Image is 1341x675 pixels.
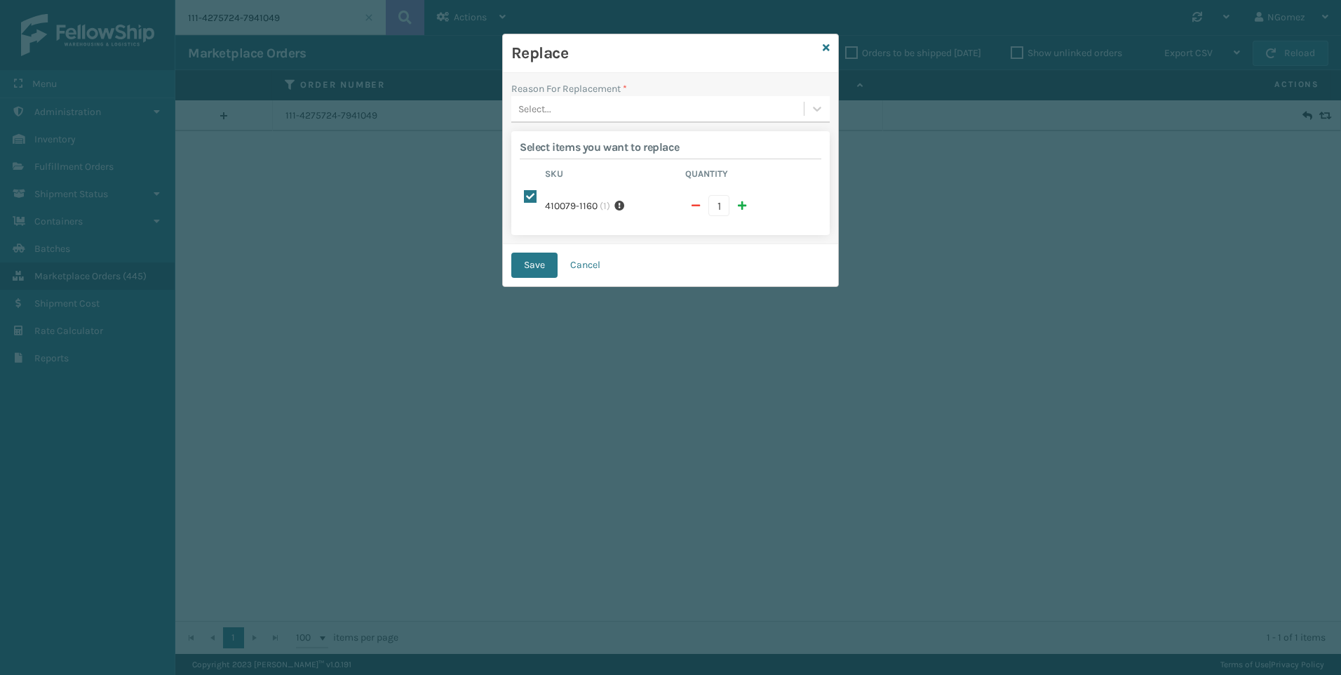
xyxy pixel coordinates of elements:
th: Quantity [681,168,821,185]
span: ( 1 ) [600,199,610,213]
button: Save [511,253,558,278]
div: Select... [518,102,551,116]
h3: Replace [511,43,817,64]
label: 410079-1160 [545,199,598,213]
h2: Select items you want to replace [520,140,821,154]
button: Cancel [558,253,613,278]
th: Sku [541,168,681,185]
label: Reason For Replacement [511,81,627,96]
